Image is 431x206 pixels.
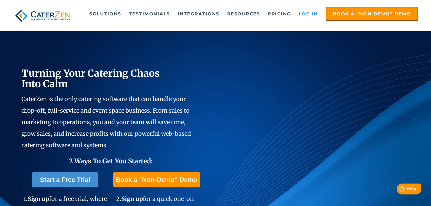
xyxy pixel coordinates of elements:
[28,195,49,202] span: Sign up
[13,7,72,25] img: caterzen
[82,7,418,21] div: Navigation Menu
[296,7,321,20] a: Log in
[374,181,424,199] iframe: Help widget launcher
[69,157,153,165] span: 2 Ways To Get You Started:
[86,7,125,20] a: Solutions
[175,7,223,20] a: Integrations
[264,7,294,20] a: Pricing
[121,195,143,202] span: Sign up
[326,7,418,21] a: Book a "Non-Demo" Demo
[113,172,200,187] a: Book a "Non-Demo" Demo
[32,172,98,187] a: Start a Free Trial
[22,67,160,90] span: Turning Your Catering Chaos Into Calm
[126,7,173,20] a: Testimonials
[22,95,191,149] span: CaterZen is the only catering software that can handle your drop-off, full-service and event spac...
[224,7,263,20] a: Resources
